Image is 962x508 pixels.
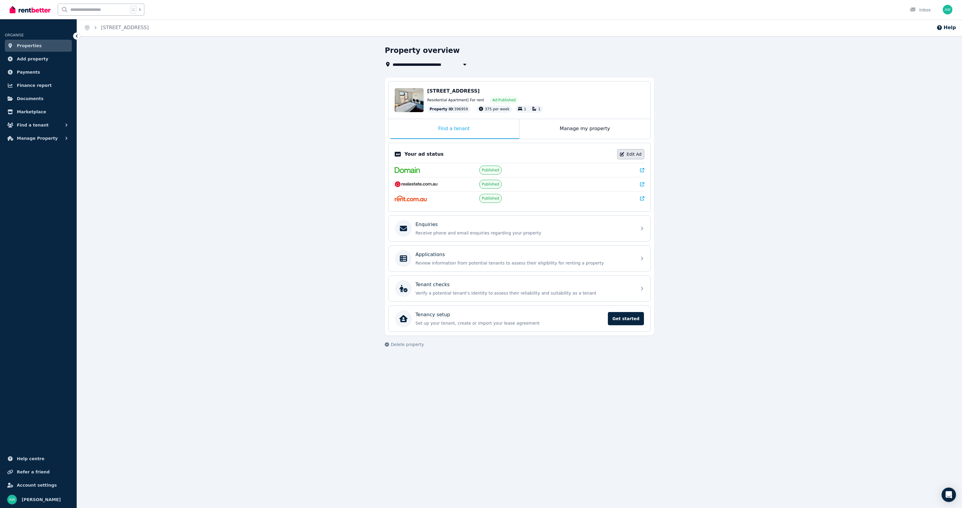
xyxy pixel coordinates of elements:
p: Enquiries [415,221,438,228]
span: 1 [524,107,526,111]
span: Documents [17,95,44,102]
img: Andrew Wong [7,495,17,504]
span: Help centre [17,455,44,462]
a: Account settings [5,479,72,491]
span: Find a tenant [17,121,49,129]
a: Marketplace [5,106,72,118]
div: Inbox [910,7,931,13]
div: Manage my property [519,119,650,139]
span: Manage Property [17,135,58,142]
span: Add property [17,55,48,63]
button: Delete property [385,341,424,347]
a: EnquiriesReceive phone and email enquiries regarding your property [389,216,650,241]
p: Set up your tenant, create or import your lease agreement [415,320,604,326]
span: Delete property [391,341,424,347]
img: Andrew Wong [943,5,952,14]
img: Domain.com.au [395,167,420,173]
div: Open Intercom Messenger [942,488,956,502]
a: Refer a friend [5,466,72,478]
a: ApplicationsReview information from potential tenants to assess their eligibility for renting a p... [389,246,650,271]
p: Tenant checks [415,281,450,288]
span: Finance report [17,82,52,89]
div: Find a tenant [389,119,519,139]
a: Payments [5,66,72,78]
div: : 396959 [427,106,470,113]
a: Help centre [5,453,72,465]
p: Verify a potential tenant's identity to assess their reliability and suitability as a tenant [415,290,633,296]
span: Published [482,196,499,201]
span: ORGANISE [5,33,24,37]
a: [STREET_ADDRESS] [101,25,149,30]
span: Payments [17,69,40,76]
button: Help [936,24,956,31]
span: Published [482,168,499,173]
img: RentBetter [10,5,51,14]
p: Review information from potential tenants to assess their eligibility for renting a property [415,260,633,266]
button: Find a tenant [5,119,72,131]
p: Receive phone and email enquiries regarding your property [415,230,633,236]
p: Tenancy setup [415,311,450,318]
span: Marketplace [17,108,46,115]
p: Your ad status [404,151,443,158]
img: RealEstate.com.au [395,181,438,187]
a: Tenancy setupSet up your tenant, create or import your lease agreementGet started [389,306,650,332]
span: Property ID [430,107,453,112]
span: 1 [538,107,541,111]
a: Finance report [5,79,72,91]
span: k [139,7,141,12]
span: Get started [608,312,644,325]
a: Documents [5,93,72,105]
p: Applications [415,251,445,258]
span: Published [482,182,499,187]
span: [STREET_ADDRESS] [427,88,480,94]
span: Properties [17,42,42,49]
a: Add property [5,53,72,65]
span: 375 per week [485,107,510,111]
button: Manage Property [5,132,72,144]
span: Ad: Published [492,98,516,103]
span: Residential Apartment | For rent [427,98,484,103]
img: Rent.com.au [395,195,427,201]
nav: Breadcrumb [77,19,156,36]
a: Tenant checksVerify a potential tenant's identity to assess their reliability and suitability as ... [389,276,650,301]
span: Account settings [17,482,57,489]
h1: Property overview [385,46,460,55]
a: Edit Ad [617,149,644,159]
a: Properties [5,40,72,52]
span: Refer a friend [17,468,50,476]
span: [PERSON_NAME] [22,496,61,503]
